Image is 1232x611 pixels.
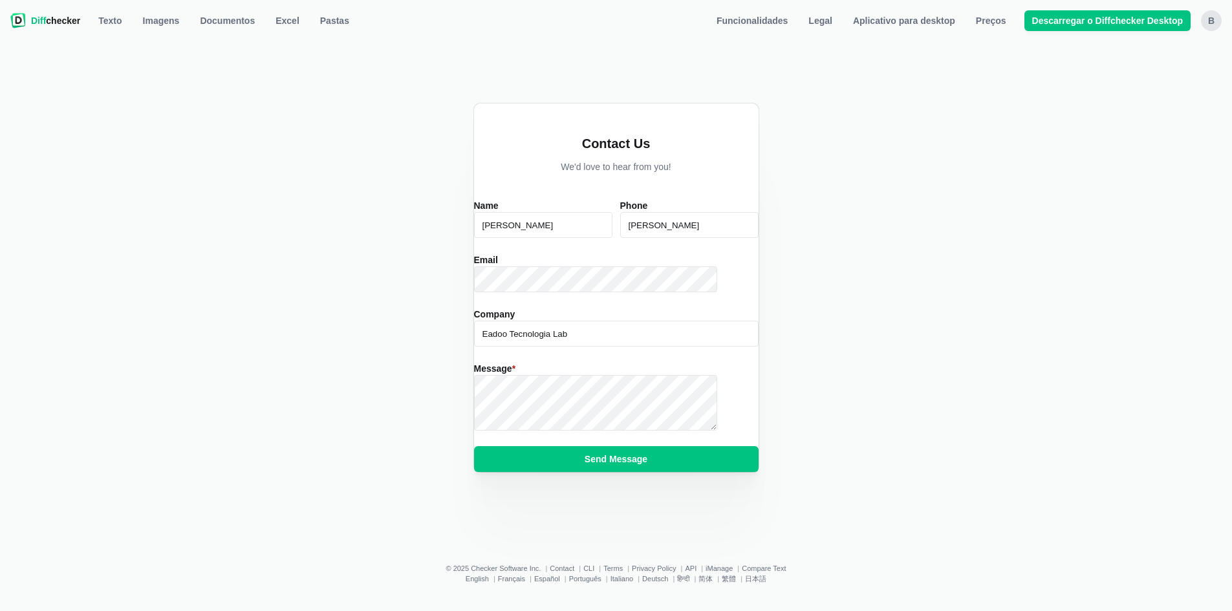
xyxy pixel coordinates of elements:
[31,16,46,26] span: Diff
[1024,10,1191,31] a: Descarregar o Diffchecker Desktop
[845,10,963,31] a: Aplicativo para desktop
[474,199,612,238] label: Name
[91,10,129,31] a: Texto
[135,10,188,31] a: Imagens
[31,14,80,27] span: checker
[498,575,525,583] a: Français
[611,575,633,583] a: Italiano
[968,10,1014,31] a: Preços
[268,10,307,31] a: Excel
[140,14,182,27] span: Imagens
[620,212,759,238] input: Phone
[714,14,790,27] span: Funcionalidades
[685,564,697,572] a: API
[603,564,623,572] a: Terms
[474,266,717,292] input: Email
[1201,10,1222,31] button: B
[569,575,601,583] a: Português
[973,14,1009,27] span: Preços
[474,375,717,431] textarea: Message*
[620,199,759,238] label: Phone
[706,564,733,572] a: iManage
[10,13,26,28] img: Diffchecker logo
[550,564,574,572] a: Contact
[474,212,612,238] input: Name
[1030,14,1185,27] span: Descarregar o Diffchecker Desktop
[850,14,958,27] span: Aplicativo para desktop
[197,14,257,27] span: Documentos
[96,14,124,27] span: Texto
[474,253,759,292] label: Email
[312,10,357,31] button: Pastas
[273,14,302,27] span: Excel
[474,362,759,431] label: Message
[474,446,759,472] button: Send Message
[745,575,766,583] a: 日本語
[709,10,795,31] a: Funcionalidades
[742,564,786,572] a: Compare Text
[534,575,560,583] a: Español
[474,308,759,347] label: Company
[642,575,668,583] a: Deutsch
[474,160,759,191] p: We'd love to hear from you!
[806,14,835,27] span: Legal
[583,564,594,572] a: CLI
[722,575,736,583] a: 繁體
[677,575,689,583] a: हिन्दी
[474,321,759,347] input: Company
[192,10,263,31] a: Documentos
[582,453,650,466] span: Send Message
[466,575,489,583] a: English
[801,10,840,31] a: Legal
[318,14,352,27] span: Pastas
[698,575,713,583] a: 简体
[632,564,676,572] a: Privacy Policy
[474,134,759,153] h1: Contact Us
[10,10,80,31] a: Diffchecker
[446,564,550,572] li: © 2025 Checker Software Inc.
